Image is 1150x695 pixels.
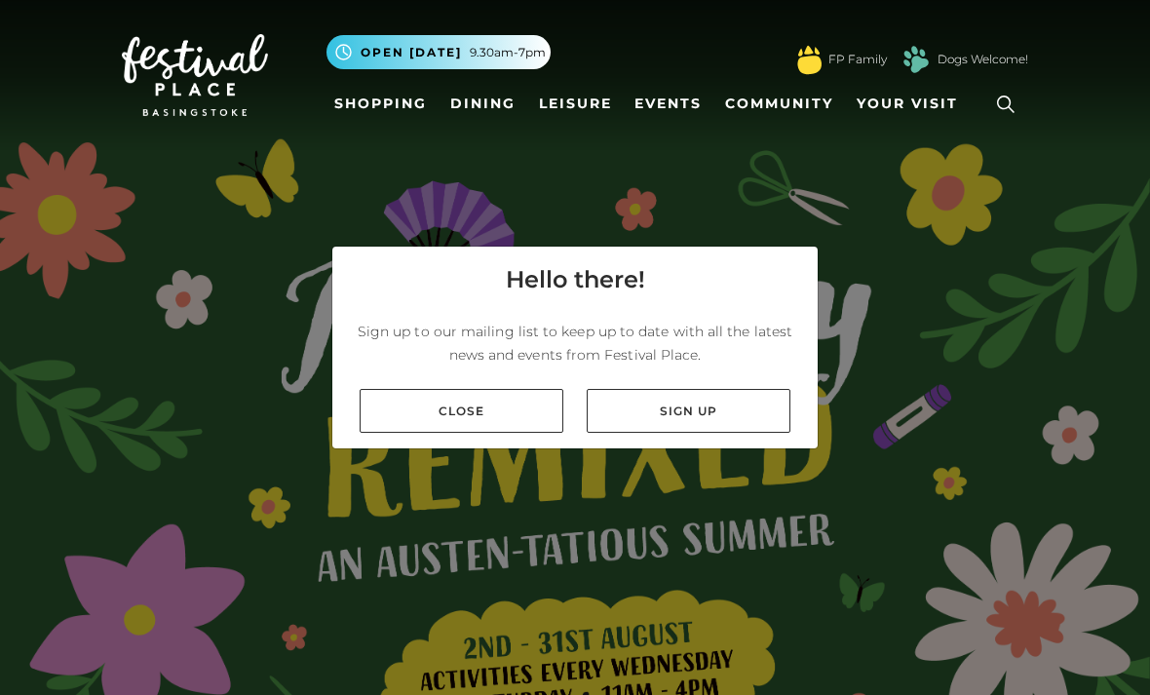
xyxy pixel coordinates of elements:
span: 9.30am-7pm [470,44,546,61]
a: Dogs Welcome! [938,51,1028,68]
button: Open [DATE] 9.30am-7pm [326,35,551,69]
a: Close [360,389,563,433]
a: Dining [442,86,523,122]
h4: Hello there! [506,262,645,297]
span: Open [DATE] [361,44,462,61]
p: Sign up to our mailing list to keep up to date with all the latest news and events from Festival ... [348,320,802,367]
a: Community [717,86,841,122]
a: Leisure [531,86,620,122]
a: Your Visit [849,86,976,122]
a: Events [627,86,709,122]
a: Shopping [326,86,435,122]
img: Festival Place Logo [122,34,268,116]
span: Your Visit [857,94,958,114]
a: FP Family [828,51,887,68]
a: Sign up [587,389,790,433]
